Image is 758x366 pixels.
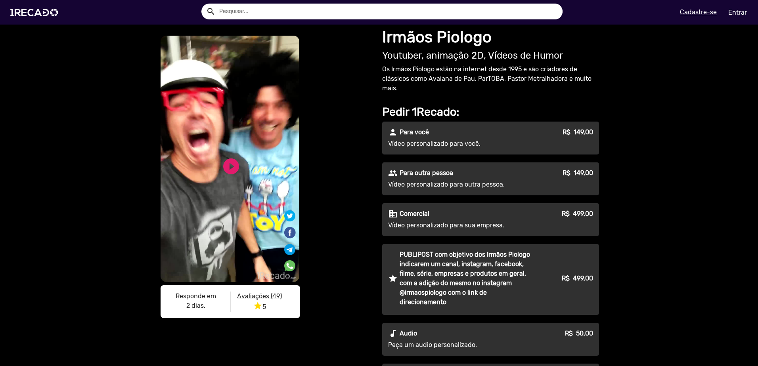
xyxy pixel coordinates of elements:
span: 5 [253,303,266,311]
p: R$ 499,00 [562,274,593,283]
a: Entrar [723,6,752,19]
img: Compartilhe no twitter [284,210,295,221]
i: Share on WhatsApp [284,259,295,267]
u: Avaliações (49) [237,292,282,300]
h2: Youtuber, animação 2D, Vídeos de Humor [382,50,599,61]
mat-icon: audiotrack [388,329,398,338]
h2: Pedir 1Recado: [382,105,599,119]
mat-icon: Example home icon [206,7,216,16]
mat-icon: people [388,168,398,178]
input: Pesquisar... [213,4,563,19]
p: Responde em [167,292,224,301]
p: Audio [400,329,417,338]
p: R$ 149,00 [563,168,593,178]
p: Para outra pessoa [400,168,453,178]
p: R$ 499,00 [562,209,593,219]
p: Comercial [400,209,429,219]
i: Share on Telegram [284,243,295,250]
i: Share on Twitter [284,212,295,219]
i: Share on Facebook [283,226,296,233]
img: Compartilhe no whatsapp [284,260,295,271]
p: Para você [400,128,429,137]
p: R$ 149,00 [563,128,593,137]
img: Compartilhe no telegram [284,244,295,255]
p: Vídeo personalizado para outra pessoa. [388,180,532,189]
b: 2 dias. [186,302,205,309]
h1: Irmãos Piologo [382,28,599,47]
i: star [253,301,262,311]
a: play_circle_filled [222,157,241,176]
p: Peça um audio personalizado. [388,340,532,350]
p: Os Irmãos Piologo estão na internet desde 1995 e são criadores de clássicos como Avaiana de Pau, ... [382,65,599,93]
video: S1RECADO vídeos dedicados para fãs e empresas [161,36,299,282]
p: Vídeo personalizado para você. [388,139,532,149]
button: Example home icon [203,4,217,18]
mat-icon: business [388,209,398,219]
mat-icon: person [388,128,398,137]
u: Cadastre-se [680,8,717,16]
img: Compartilhe no facebook [283,226,296,239]
p: R$ 50,00 [565,329,593,338]
p: Vídeo personalizado para sua empresa. [388,221,532,230]
p: PUBLIPOST com objetivo dos Irmãos Piologo indicarem um canal, instagram, facebook, filme, série, ... [400,250,532,307]
mat-icon: star [388,274,398,283]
